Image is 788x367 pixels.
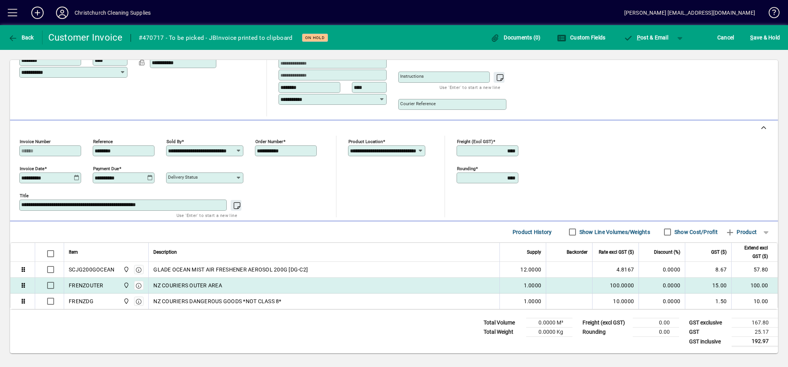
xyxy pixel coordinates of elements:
[526,328,572,337] td: 0.0000 Kg
[513,226,552,238] span: Product History
[121,281,130,290] span: Christchurch Cleaning Supplies Ltd
[524,282,542,289] span: 1.0000
[731,262,778,278] td: 57.80
[732,318,778,328] td: 167.80
[166,139,182,144] mat-label: Sold by
[480,318,526,328] td: Total Volume
[400,73,424,79] mat-label: Instructions
[520,266,541,273] span: 12.0000
[527,248,541,256] span: Supply
[732,328,778,337] td: 25.17
[685,278,731,294] td: 15.00
[69,282,104,289] div: FRENZOUTER
[6,31,36,44] button: Back
[685,328,732,337] td: GST
[121,265,130,274] span: Christchurch Cleaning Supplies Ltd
[491,34,541,41] span: Documents (0)
[348,139,383,144] mat-label: Product location
[93,139,113,144] mat-label: Reference
[50,6,75,20] button: Profile
[725,226,757,238] span: Product
[489,31,543,44] button: Documents (0)
[722,225,761,239] button: Product
[637,34,640,41] span: P
[526,318,572,328] td: 0.0000 M³
[717,31,734,44] span: Cancel
[579,328,633,337] td: Rounding
[153,248,177,256] span: Description
[25,6,50,20] button: Add
[736,244,768,261] span: Extend excl GST ($)
[75,7,151,19] div: Christchurch Cleaning Supplies
[633,328,679,337] td: 0.00
[567,248,588,256] span: Backorder
[639,262,685,278] td: 0.0000
[597,297,634,305] div: 10.0000
[624,7,755,19] div: [PERSON_NAME] [EMAIL_ADDRESS][DOMAIN_NAME]
[654,248,680,256] span: Discount (%)
[599,248,634,256] span: Rate excl GST ($)
[597,282,634,289] div: 100.0000
[400,101,436,106] mat-label: Courier Reference
[440,83,500,92] mat-hint: Use 'Enter' to start a new line
[711,248,727,256] span: GST ($)
[457,139,493,144] mat-label: Freight (excl GST)
[168,174,198,180] mat-label: Delivery status
[639,278,685,294] td: 0.0000
[685,294,731,309] td: 1.50
[20,139,51,144] mat-label: Invoice number
[255,139,283,144] mat-label: Order number
[139,32,293,44] div: #470717 - To be picked - JBInvoice printed to clipboard
[763,2,778,27] a: Knowledge Base
[177,211,237,220] mat-hint: Use 'Enter' to start a new line
[633,318,679,328] td: 0.00
[579,318,633,328] td: Freight (excl GST)
[732,337,778,347] td: 192.97
[639,294,685,309] td: 0.0000
[524,297,542,305] span: 1.0000
[69,297,93,305] div: FRENZDG
[48,31,123,44] div: Customer Invoice
[597,266,634,273] div: 4.8167
[685,262,731,278] td: 8.67
[93,166,119,171] mat-label: Payment due
[153,297,281,305] span: NZ COURIERS DANGEROUS GOODS *NOT CLASS 8*
[673,228,718,236] label: Show Cost/Profit
[153,282,222,289] span: NZ COURIERS OUTER AREA
[457,166,476,171] mat-label: Rounding
[153,266,308,273] span: GLADE OCEAN MIST AIR FRESHENER AEROSOL 200G [DG-C2]
[69,266,114,273] div: SCJG200GOCEAN
[620,31,672,44] button: Post & Email
[20,193,29,198] mat-label: Title
[748,31,782,44] button: Save & Hold
[69,248,78,256] span: Item
[20,166,44,171] mat-label: Invoice date
[557,34,606,41] span: Custom Fields
[305,35,325,40] span: On hold
[731,294,778,309] td: 10.00
[750,34,753,41] span: S
[685,337,732,347] td: GST inclusive
[555,31,608,44] button: Custom Fields
[8,34,34,41] span: Back
[731,278,778,294] td: 100.00
[685,318,732,328] td: GST exclusive
[480,328,526,337] td: Total Weight
[715,31,736,44] button: Cancel
[509,225,555,239] button: Product History
[121,297,130,306] span: Christchurch Cleaning Supplies Ltd
[750,31,780,44] span: ave & Hold
[578,228,650,236] label: Show Line Volumes/Weights
[623,34,668,41] span: ost & Email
